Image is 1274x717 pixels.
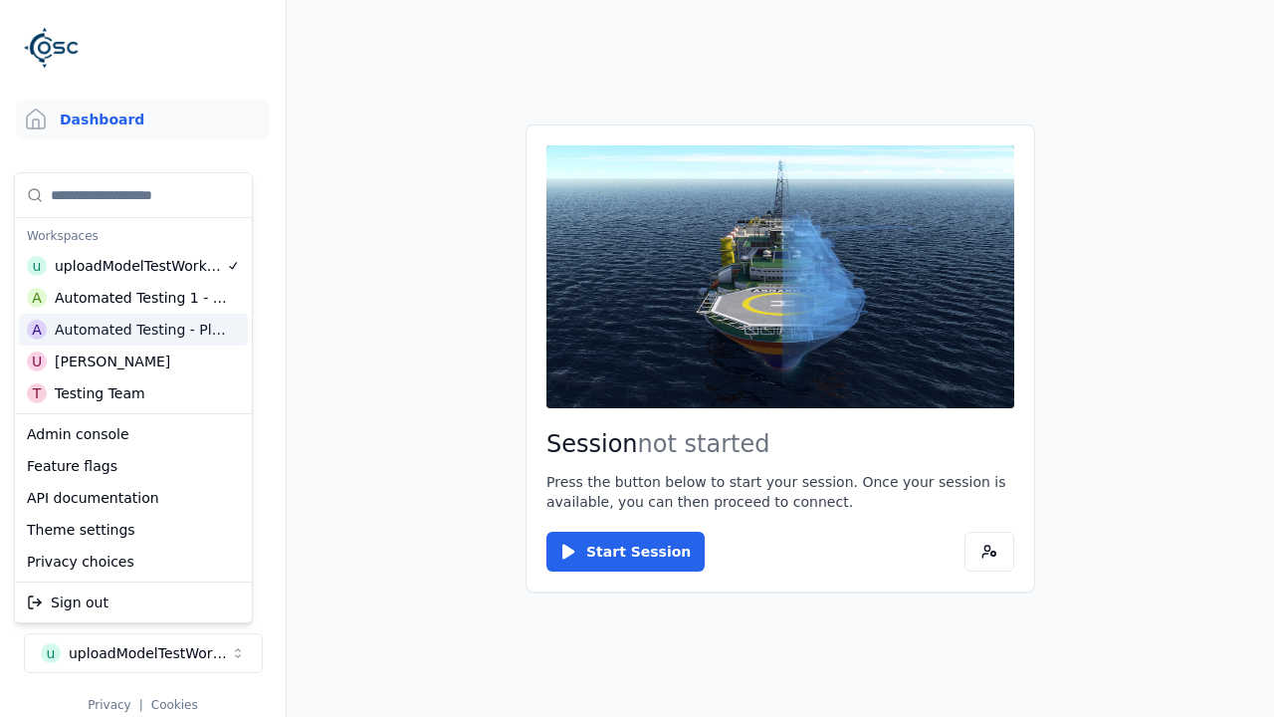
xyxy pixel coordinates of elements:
div: Suggestions [15,173,252,413]
div: U [27,352,47,371]
div: Suggestions [15,583,252,622]
div: A [27,320,47,340]
div: u [27,256,47,276]
div: uploadModelTestWorkspace [55,256,226,276]
div: Suggestions [15,414,252,582]
div: Privacy choices [19,546,248,578]
div: T [27,383,47,403]
div: A [27,288,47,308]
div: Automated Testing 1 - Playwright [55,288,228,308]
div: Testing Team [55,383,145,403]
div: Feature flags [19,450,248,482]
div: API documentation [19,482,248,514]
div: Admin console [19,418,248,450]
div: Theme settings [19,514,248,546]
div: Automated Testing - Playwright [55,320,227,340]
div: [PERSON_NAME] [55,352,170,371]
div: Workspaces [19,222,248,250]
div: Sign out [19,587,248,618]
